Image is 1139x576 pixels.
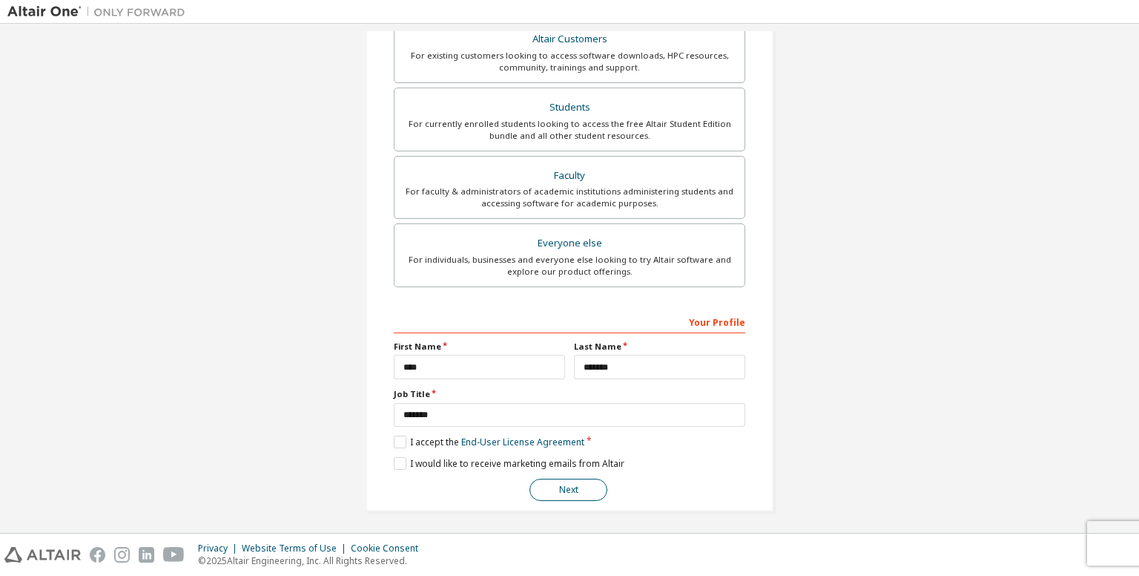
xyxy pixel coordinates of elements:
div: For individuals, businesses and everyone else looking to try Altair software and explore our prod... [403,254,736,278]
img: Altair One [7,4,193,19]
label: Last Name [574,341,745,353]
img: youtube.svg [163,547,185,563]
div: Privacy [198,543,242,554]
a: End-User License Agreement [461,436,584,448]
label: I would like to receive marketing emails from Altair [394,457,624,470]
label: Job Title [394,388,745,400]
label: First Name [394,341,565,353]
img: instagram.svg [114,547,130,563]
div: For existing customers looking to access software downloads, HPC resources, community, trainings ... [403,50,736,73]
div: Cookie Consent [351,543,427,554]
div: Everyone else [403,233,736,254]
p: © 2025 Altair Engineering, Inc. All Rights Reserved. [198,554,427,567]
div: Faculty [403,166,736,186]
div: For faculty & administrators of academic institutions administering students and accessing softwa... [403,186,736,209]
div: Your Profile [394,310,745,333]
div: For currently enrolled students looking to access the free Altair Student Edition bundle and all ... [403,118,736,142]
button: Next [529,479,607,501]
img: facebook.svg [90,547,105,563]
img: linkedin.svg [139,547,154,563]
div: Students [403,97,736,118]
div: Altair Customers [403,29,736,50]
div: Website Terms of Use [242,543,351,554]
label: I accept the [394,436,584,448]
img: altair_logo.svg [4,547,81,563]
